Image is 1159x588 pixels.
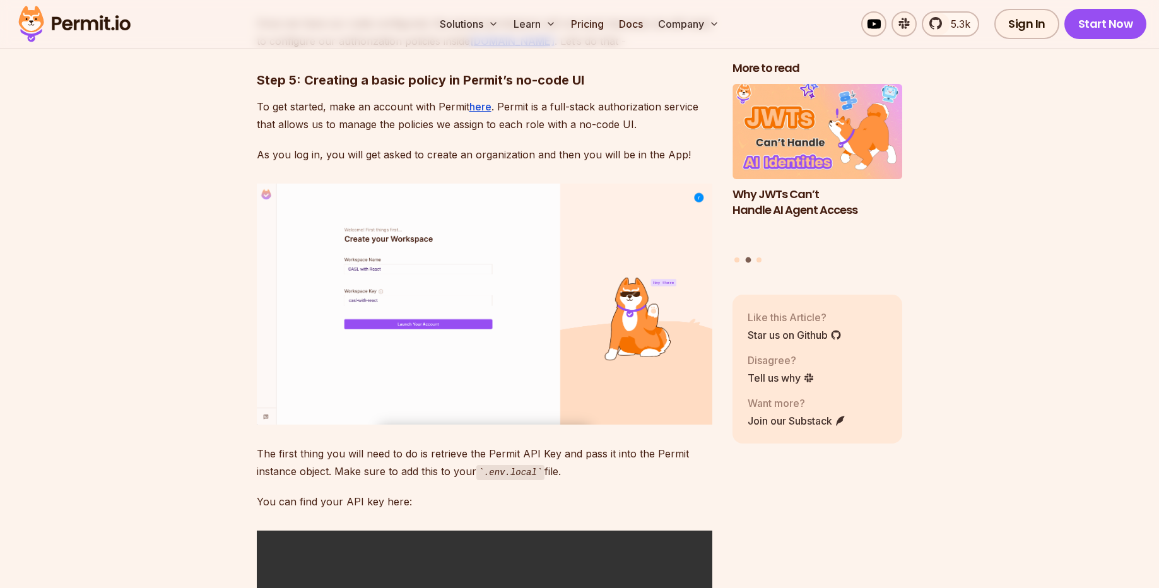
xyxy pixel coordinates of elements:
[257,493,712,510] p: You can find your API key here:
[732,187,903,218] h3: Why JWTs Can’t Handle AI Agent Access
[748,396,846,411] p: Want more?
[748,353,815,368] p: Disagree?
[732,84,903,250] li: 2 of 3
[257,184,712,425] img: Untitled (30).png
[732,61,903,76] h2: More to read
[509,11,561,37] button: Learn
[476,465,545,480] code: .env.local
[614,11,648,37] a: Docs
[732,84,903,250] a: Why JWTs Can’t Handle AI Agent AccessWhy JWTs Can’t Handle AI Agent Access
[943,16,970,32] span: 5.3k
[653,11,724,37] button: Company
[732,84,903,265] div: Posts
[13,3,136,45] img: Permit logo
[734,257,739,262] button: Go to slide 1
[922,11,979,37] a: 5.3k
[994,9,1059,39] a: Sign In
[748,370,815,385] a: Tell us why
[732,84,903,180] img: Why JWTs Can’t Handle AI Agent Access
[257,73,584,88] strong: Step 5: Creating a basic policy in Permit’s no-code UI
[748,310,842,325] p: Like this Article?
[756,257,762,262] button: Go to slide 3
[257,98,712,133] p: To get started, make an account with Permit . Permit is a full-stack authorization service that a...
[469,100,491,113] a: here
[1064,9,1147,39] a: Start Now
[257,445,712,481] p: The first thing you will need to do is retrieve the Permit API Key and pass it into the Permit in...
[748,413,846,428] a: Join our Substack
[745,257,751,263] button: Go to slide 2
[748,327,842,343] a: Star us on Github
[435,11,503,37] button: Solutions
[566,11,609,37] a: Pricing
[257,146,712,163] p: As you log in, you will get asked to create an organization and then you will be in the App!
